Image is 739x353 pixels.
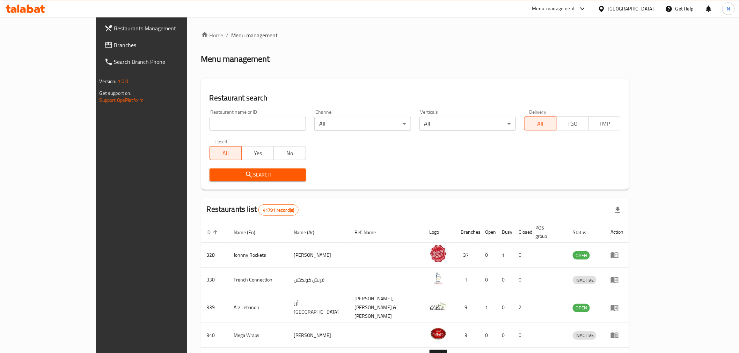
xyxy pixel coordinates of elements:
[99,20,219,37] a: Restaurants Management
[455,221,480,243] th: Branches
[354,228,385,236] span: Ref. Name
[455,292,480,323] td: 9
[497,268,513,292] td: 0
[201,31,629,39] nav: breadcrumb
[213,148,239,158] span: All
[455,268,480,292] td: 1
[573,276,597,284] span: INACTIVE
[527,119,554,129] span: All
[228,268,288,292] td: French Connection
[114,41,214,49] span: Branches
[201,53,270,65] h2: Menu management
[430,298,447,315] img: Arz Lebanon
[610,251,623,259] div: Menu
[573,276,597,284] div: INACTIVE
[294,228,323,236] span: Name (Ar)
[234,228,265,236] span: Name (En)
[608,5,654,13] div: [GEOGRAPHIC_DATA]
[258,204,299,216] div: Total records count
[480,221,497,243] th: Open
[100,77,117,86] span: Version:
[573,251,590,260] span: OPEN
[207,228,220,236] span: ID
[210,93,621,103] h2: Restaurant search
[536,224,559,240] span: POS group
[556,117,589,130] button: TGO
[513,292,530,323] td: 2
[480,268,497,292] td: 0
[592,119,618,129] span: TMP
[228,323,288,348] td: Mega Wraps
[207,204,299,216] h2: Restaurants list
[529,110,547,114] label: Delivery
[573,304,590,312] span: OPEN
[455,243,480,268] td: 37
[513,323,530,348] td: 0
[288,268,349,292] td: فرنش كونكشن
[288,323,349,348] td: [PERSON_NAME]
[605,221,629,243] th: Action
[288,292,349,323] td: أرز [GEOGRAPHIC_DATA]
[513,221,530,243] th: Closed
[497,323,513,348] td: 0
[513,268,530,292] td: 0
[573,331,597,339] span: INACTIVE
[118,77,129,86] span: 1.0.0
[210,146,242,160] button: All
[210,168,306,181] button: Search
[277,148,303,158] span: No
[228,292,288,323] td: Arz Lebanon
[241,146,274,160] button: Yes
[455,323,480,348] td: 3
[480,323,497,348] td: 0
[99,53,219,70] a: Search Branch Phone
[114,24,214,32] span: Restaurants Management
[259,207,298,213] span: 41791 record(s)
[532,5,575,13] div: Menu-management
[497,221,513,243] th: Busy
[244,148,271,158] span: Yes
[424,221,455,243] th: Logo
[100,96,144,105] a: Support.OpsPlatform
[228,243,288,268] td: Johnny Rockets
[214,139,227,144] label: Upsell
[430,325,447,343] img: Mega Wraps
[727,5,730,13] span: N
[559,119,586,129] span: TGO
[588,117,621,130] button: TMP
[430,270,447,287] img: French Connection
[513,243,530,268] td: 0
[573,228,595,236] span: Status
[210,117,306,131] input: Search for restaurant name or ID..
[430,245,447,262] img: Johnny Rockets
[480,292,497,323] td: 1
[419,117,516,131] div: All
[609,202,626,218] div: Export file
[215,171,300,179] span: Search
[273,146,306,160] button: No
[610,303,623,312] div: Menu
[288,243,349,268] td: [PERSON_NAME]
[480,243,497,268] td: 0
[99,37,219,53] a: Branches
[497,243,513,268] td: 1
[497,292,513,323] td: 0
[610,276,623,284] div: Menu
[524,117,557,130] button: All
[610,331,623,339] div: Menu
[114,58,214,66] span: Search Branch Phone
[349,292,424,323] td: [PERSON_NAME],[PERSON_NAME] & [PERSON_NAME]
[226,31,229,39] li: /
[100,89,132,98] span: Get support on:
[232,31,278,39] span: Menu management
[573,251,590,260] div: OPEN
[314,117,411,131] div: All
